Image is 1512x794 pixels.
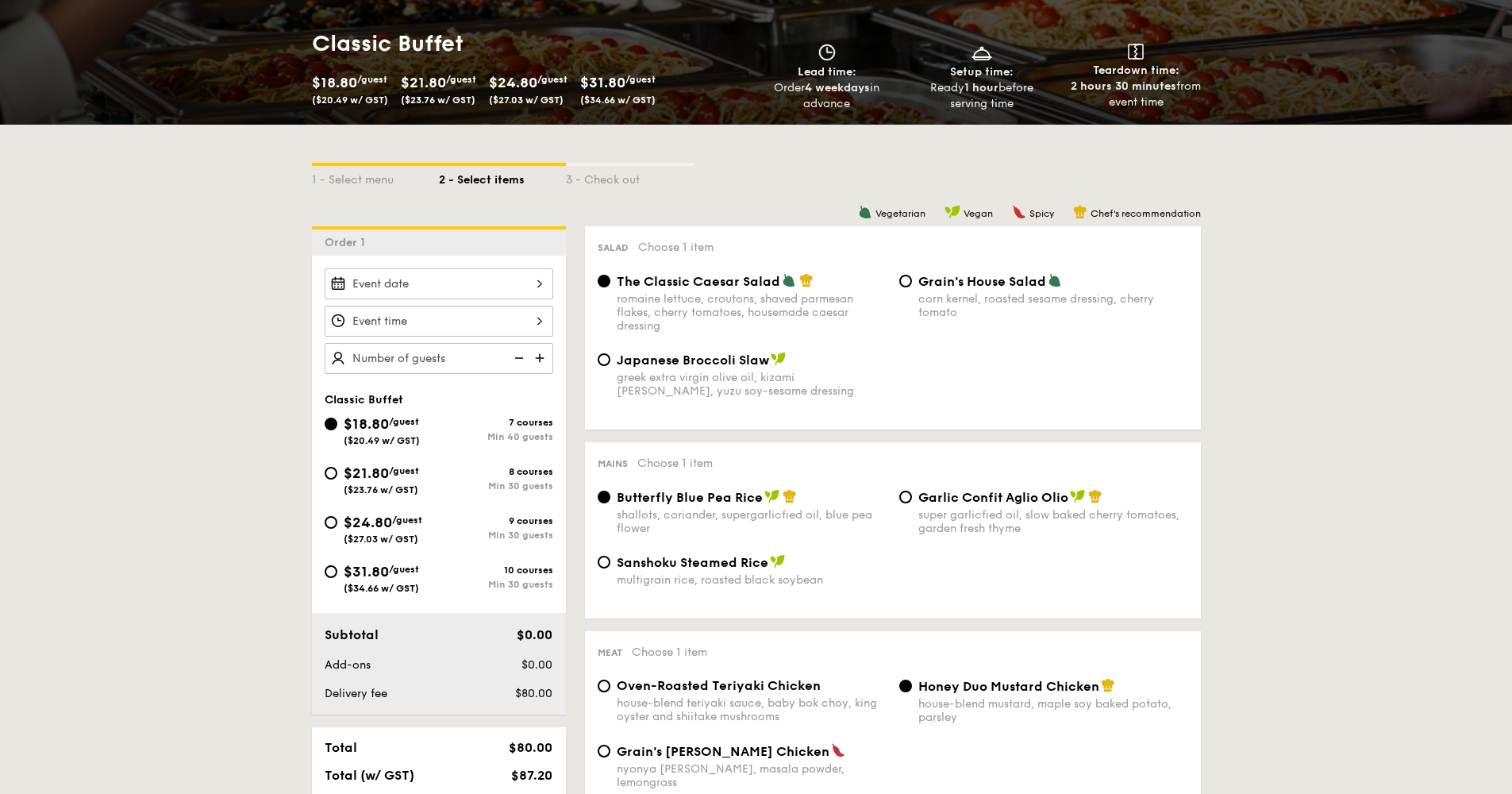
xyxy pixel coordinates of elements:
strong: 4 weekdays [805,81,870,94]
span: Vegetarian [875,208,925,219]
div: 10 courses [439,565,553,576]
input: $31.80/guest($34.66 w/ GST)10 coursesMin 30 guests [325,565,337,578]
div: nyonya [PERSON_NAME], masala powder, lemongrass [617,762,887,789]
span: ($27.03 w/ GST) [344,534,418,545]
span: /guest [389,465,419,476]
input: Grain's House Saladcorn kernel, roasted sesame dressing, cherry tomato [899,275,912,287]
span: Grain's House Salad [918,274,1046,289]
span: Delivery fee [325,687,387,700]
span: Choose 1 item [638,241,714,254]
div: multigrain rice, roasted black soybean [617,573,887,587]
span: $80.00 [509,740,552,755]
span: ($34.66 w/ GST) [580,94,656,106]
strong: 2 hours 30 minutes [1071,79,1176,93]
span: /guest [446,74,476,85]
input: Honey Duo Mustard Chickenhouse-blend mustard, maple soy baked potato, parsley [899,680,912,692]
h1: Classic Buffet [312,29,750,58]
span: ($23.76 w/ GST) [401,94,475,106]
input: $24.80/guest($27.03 w/ GST)9 coursesMin 30 guests [325,516,337,529]
div: 3 - Check out [566,166,693,188]
div: shallots, coriander, supergarlicfied oil, blue pea flower [617,508,887,535]
img: icon-chef-hat.a58ddaea.svg [1088,489,1102,503]
span: Meat [598,647,622,658]
span: /guest [625,74,656,85]
img: icon-vegan.f8ff3823.svg [764,489,780,503]
span: Salad [598,242,629,253]
div: 7 courses [439,417,553,428]
span: Classic Buffet [325,393,403,407]
div: Ready before serving time [910,80,1052,112]
input: Garlic Confit Aglio Oliosuper garlicfied oil, slow baked cherry tomatoes, garden fresh thyme [899,491,912,503]
img: icon-chef-hat.a58ddaea.svg [1073,205,1087,219]
span: The Classic Caesar Salad [617,274,780,289]
span: $18.80 [312,74,357,91]
input: $18.80/guest($20.49 w/ GST)7 coursesMin 40 guests [325,418,337,430]
span: Add-ons [325,658,371,672]
span: $0.00 [517,627,552,642]
img: icon-vegetarian.fe4039eb.svg [858,205,872,219]
div: Min 40 guests [439,431,553,442]
span: $31.80 [344,563,389,580]
input: Event date [325,268,553,299]
span: ($20.49 w/ GST) [344,435,420,446]
span: Order 1 [325,236,371,249]
img: icon-clock.2db775ea.svg [815,44,839,61]
img: icon-teardown.65201eee.svg [1128,44,1144,60]
span: $24.80 [344,514,392,531]
img: icon-reduce.1d2dbef1.svg [506,343,529,373]
span: /guest [389,564,419,575]
span: Honey Duo Mustard Chicken [918,679,1099,694]
div: greek extra virgin olive oil, kizami [PERSON_NAME], yuzu soy-sesame dressing [617,371,887,398]
strong: 1 hour [964,81,998,94]
span: Japanese Broccoli Slaw [617,353,769,368]
span: Vegan [964,208,993,219]
input: Butterfly Blue Pea Riceshallots, coriander, supergarlicfied oil, blue pea flower [598,491,610,503]
span: /guest [357,74,387,85]
div: 9 courses [439,515,553,526]
span: Sanshoku Steamed Rice [617,555,768,570]
span: Total (w/ GST) [325,768,414,783]
span: $31.80 [580,74,625,91]
input: Event time [325,306,553,337]
input: Number of guests [325,343,553,374]
span: Butterfly Blue Pea Rice [617,490,763,505]
span: ($34.66 w/ GST) [344,583,419,594]
span: Choose 1 item [632,646,707,659]
img: icon-vegan.f8ff3823.svg [771,352,787,366]
span: /guest [537,74,567,85]
img: icon-dish.430c3a2e.svg [970,44,994,61]
div: Min 30 guests [439,480,553,491]
input: Oven-Roasted Teriyaki Chickenhouse-blend teriyaki sauce, baby bok choy, king oyster and shiitake ... [598,680,610,692]
div: from event time [1065,79,1207,110]
input: Sanshoku Steamed Ricemultigrain rice, roasted black soybean [598,556,610,569]
span: $0.00 [521,658,552,672]
div: Order in advance [756,80,898,112]
img: icon-vegetarian.fe4039eb.svg [1048,273,1062,287]
span: ($20.49 w/ GST) [312,94,388,106]
img: icon-spicy.37a8142b.svg [831,743,845,757]
span: Setup time: [950,65,1014,79]
span: $80.00 [515,687,552,700]
div: super garlicfied oil, slow baked cherry tomatoes, garden fresh thyme [918,508,1188,535]
div: 1 - Select menu [312,166,439,188]
span: Teardown time: [1093,64,1179,77]
span: Lead time: [798,65,856,79]
img: icon-chef-hat.a58ddaea.svg [799,273,814,287]
span: Mains [598,458,628,469]
input: The Classic Caesar Saladromaine lettuce, croutons, shaved parmesan flakes, cherry tomatoes, house... [598,275,610,287]
span: Oven-Roasted Teriyaki Chicken [617,678,821,693]
span: $24.80 [489,74,537,91]
div: 8 courses [439,466,553,477]
img: icon-add.58712e84.svg [529,343,553,373]
div: corn kernel, roasted sesame dressing, cherry tomato [918,292,1188,319]
div: romaine lettuce, croutons, shaved parmesan flakes, cherry tomatoes, housemade caesar dressing [617,292,887,333]
span: Choose 1 item [637,457,713,470]
span: Spicy [1029,208,1054,219]
div: Min 30 guests [439,530,553,541]
div: house-blend mustard, maple soy baked potato, parsley [918,697,1188,724]
span: /guest [392,515,422,526]
span: $21.80 [401,74,446,91]
div: Min 30 guests [439,579,553,590]
img: icon-vegan.f8ff3823.svg [1070,489,1086,503]
span: ($23.76 w/ GST) [344,484,418,495]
